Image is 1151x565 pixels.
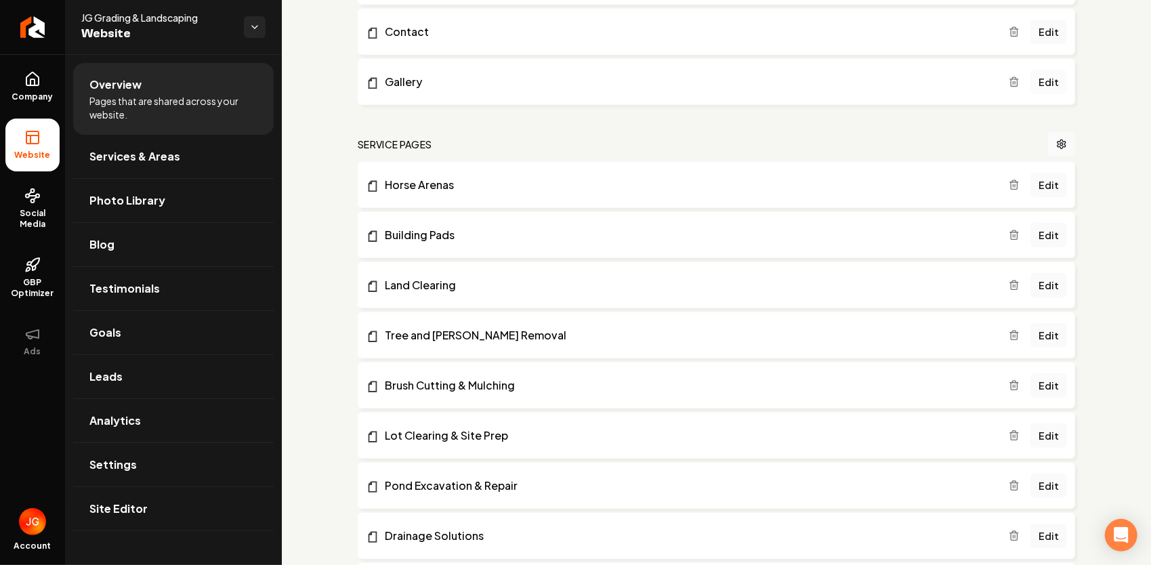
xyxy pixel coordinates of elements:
span: Overview [89,77,142,93]
a: Edit [1030,373,1067,398]
span: Photo Library [89,192,165,209]
a: Edit [1030,273,1067,297]
a: Blog [73,223,274,266]
a: Tree and [PERSON_NAME] Removal [366,327,1009,343]
div: Open Intercom Messenger [1105,519,1137,551]
a: Goals [73,311,274,354]
a: Edit [1030,524,1067,548]
span: Site Editor [89,501,148,517]
a: Gallery [366,74,1009,90]
a: Contact [366,24,1009,40]
span: Website [9,150,56,161]
span: Leads [89,369,123,385]
a: Edit [1030,173,1067,197]
span: Website [81,24,233,43]
a: Horse Arenas [366,177,1009,193]
a: Analytics [73,399,274,442]
span: GBP Optimizer [5,277,60,299]
span: Pages that are shared across your website. [89,94,257,121]
button: Open user button [19,508,46,535]
span: Analytics [89,413,141,429]
span: JG Grading & Landscaping [81,11,233,24]
a: Land Clearing [366,277,1009,293]
span: Ads [19,346,47,357]
span: Goals [89,325,121,341]
a: Settings [73,443,274,486]
a: Services & Areas [73,135,274,178]
span: Settings [89,457,137,473]
a: Site Editor [73,487,274,530]
a: Edit [1030,474,1067,498]
a: Lot Clearing & Site Prep [366,427,1009,444]
img: John Glover [19,508,46,535]
a: Building Pads [366,227,1009,243]
span: Account [14,541,51,551]
span: Testimonials [89,280,160,297]
a: Edit [1030,20,1067,44]
span: Company [7,91,59,102]
a: Social Media [5,177,60,240]
button: Ads [5,315,60,368]
a: Photo Library [73,179,274,222]
a: Edit [1030,70,1067,94]
a: Pond Excavation & Repair [366,478,1009,494]
a: GBP Optimizer [5,246,60,310]
a: Testimonials [73,267,274,310]
span: Social Media [5,208,60,230]
a: Edit [1030,323,1067,348]
a: Edit [1030,423,1067,448]
img: Rebolt Logo [20,16,45,38]
a: Drainage Solutions [366,528,1009,544]
span: Services & Areas [89,148,180,165]
a: Leads [73,355,274,398]
a: Brush Cutting & Mulching [366,377,1009,394]
a: Company [5,60,60,113]
span: Blog [89,236,114,253]
a: Edit [1030,223,1067,247]
h2: Service Pages [358,138,432,151]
